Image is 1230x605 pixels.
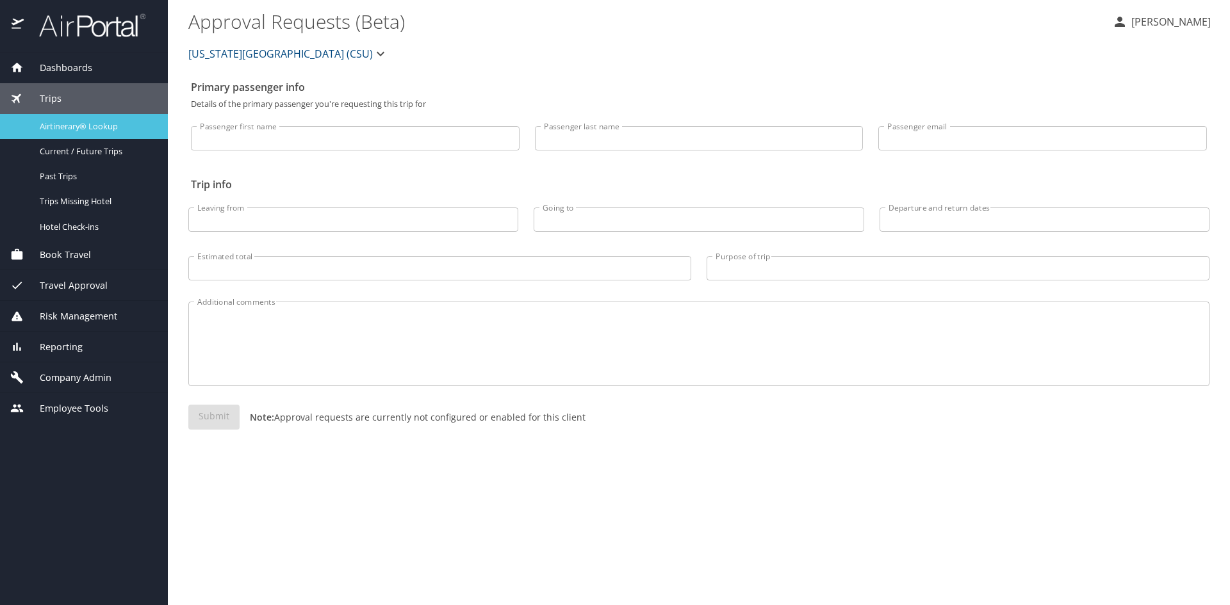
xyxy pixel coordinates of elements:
span: Company Admin [24,371,111,385]
span: Airtinerary® Lookup [40,120,152,133]
button: [PERSON_NAME] [1107,10,1216,33]
span: Past Trips [40,170,152,182]
span: Employee Tools [24,401,108,415]
span: Risk Management [24,309,117,323]
span: Travel Approval [24,278,108,293]
span: Book Travel [24,248,91,262]
p: Details of the primary passenger you're requesting this trip for [191,100,1207,108]
span: Current / Future Trips [40,145,152,157]
span: [US_STATE][GEOGRAPHIC_DATA] (CSU) [188,45,373,63]
strong: Note: [250,411,274,423]
span: Dashboards [24,61,92,75]
p: [PERSON_NAME] [1127,14,1211,29]
span: Reporting [24,340,83,354]
span: Hotel Check-ins [40,221,152,233]
p: Approval requests are currently not configured or enabled for this client [240,410,586,424]
h2: Primary passenger info [191,77,1207,97]
span: Trips Missing Hotel [40,195,152,207]
h1: Approval Requests (Beta) [188,1,1102,41]
img: airportal-logo.png [25,13,145,38]
h2: Trip info [191,174,1207,195]
button: [US_STATE][GEOGRAPHIC_DATA] (CSU) [183,41,393,67]
span: Trips [24,92,61,106]
img: icon-airportal.png [12,13,25,38]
